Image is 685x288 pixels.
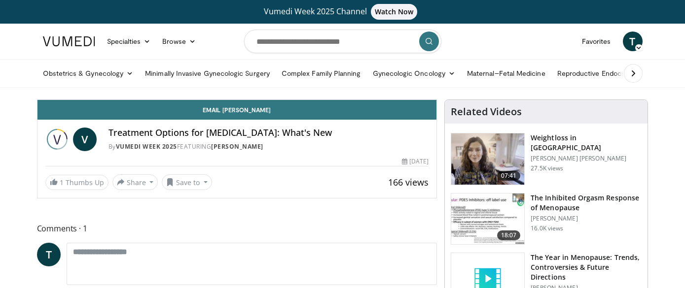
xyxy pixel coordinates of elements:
a: [PERSON_NAME] [211,142,263,151]
h4: Related Videos [451,106,522,118]
a: Maternal–Fetal Medicine [461,64,551,83]
img: 9983fed1-7565-45be-8934-aef1103ce6e2.150x105_q85_crop-smart_upscale.jpg [451,133,524,185]
p: 16.0K views [531,224,563,232]
input: Search topics, interventions [244,30,441,53]
h4: Treatment Options for [MEDICAL_DATA]: What's New [108,128,429,138]
button: Save to [162,174,212,190]
span: 07:41 [497,171,521,181]
h3: The Year in Menopause: Trends, Controversies & Future Directions [531,253,642,282]
div: [DATE] [402,157,429,166]
button: Share [112,174,158,190]
a: Complex Family Planning [276,64,367,83]
a: Minimally Invasive Gynecologic Surgery [139,64,276,83]
span: Comments 1 [37,222,437,235]
a: 18:07 The Inhibited Orgasm Response of Menopause [PERSON_NAME] 16.0K views [451,193,642,245]
a: Email [PERSON_NAME] [37,100,437,120]
a: T [623,32,643,51]
div: By FEATURING [108,142,429,151]
img: Vumedi Week 2025 [45,128,69,151]
a: Vumedi Week 2025 [116,142,177,151]
a: Vumedi Week 2025 ChannelWatch Now [44,4,641,20]
a: 1 Thumbs Up [45,175,108,190]
img: 283c0f17-5e2d-42ba-a87c-168d447cdba4.150x105_q85_crop-smart_upscale.jpg [451,193,524,245]
h3: The Inhibited Orgasm Response of Menopause [531,193,642,213]
p: [PERSON_NAME] [PERSON_NAME] [531,155,642,162]
a: Browse [156,32,202,51]
span: 18:07 [497,230,521,240]
span: 166 views [388,176,429,188]
a: 07:41 Weightloss in [GEOGRAPHIC_DATA] [PERSON_NAME] [PERSON_NAME] 27.5K views [451,133,642,185]
a: T [37,243,61,266]
a: Obstetrics & Gynecology [37,64,140,83]
h3: Weightloss in [GEOGRAPHIC_DATA] [531,133,642,153]
span: Watch Now [371,4,418,20]
a: Favorites [576,32,617,51]
a: Specialties [101,32,157,51]
a: Gynecologic Oncology [367,64,461,83]
a: V [73,128,97,151]
p: [PERSON_NAME] [531,215,642,223]
p: 27.5K views [531,164,563,172]
span: 1 [60,178,64,187]
img: VuMedi Logo [43,36,95,46]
